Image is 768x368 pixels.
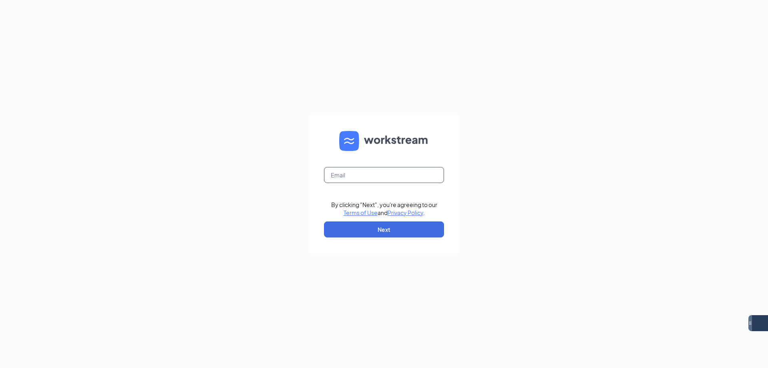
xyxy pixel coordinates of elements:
a: Privacy Policy [388,209,423,216]
input: Email [324,167,444,183]
button: Next [324,221,444,237]
div: By clicking "Next", you're agreeing to our and . [331,201,437,217]
a: Terms of Use [344,209,378,216]
img: WS logo and Workstream text [339,131,429,151]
